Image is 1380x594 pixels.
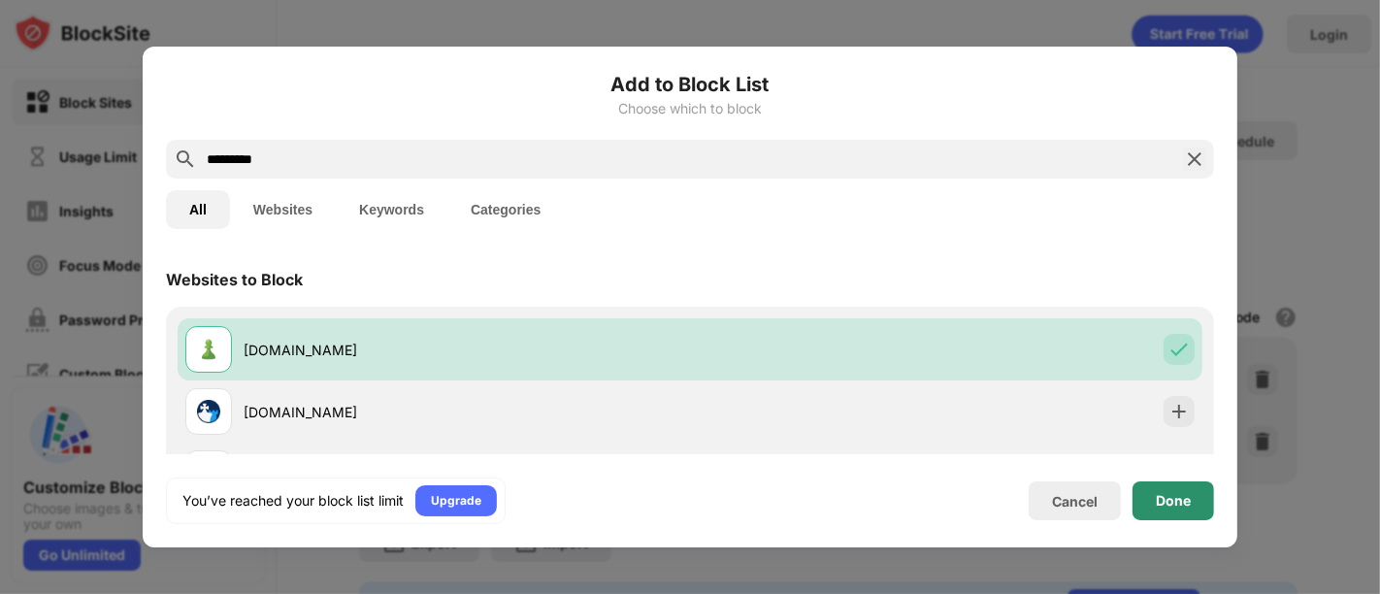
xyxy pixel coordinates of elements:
[1052,493,1098,510] div: Cancel
[174,148,197,171] img: search.svg
[166,270,303,289] div: Websites to Block
[230,190,336,229] button: Websites
[244,402,690,422] div: [DOMAIN_NAME]
[1183,148,1206,171] img: search-close
[166,101,1214,116] div: Choose which to block
[197,338,220,361] img: favicons
[166,190,230,229] button: All
[447,190,564,229] button: Categories
[336,190,447,229] button: Keywords
[182,491,404,511] div: You’ve reached your block list limit
[431,491,481,511] div: Upgrade
[166,70,1214,99] h6: Add to Block List
[197,400,220,423] img: favicons
[244,340,690,360] div: [DOMAIN_NAME]
[1156,493,1191,509] div: Done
